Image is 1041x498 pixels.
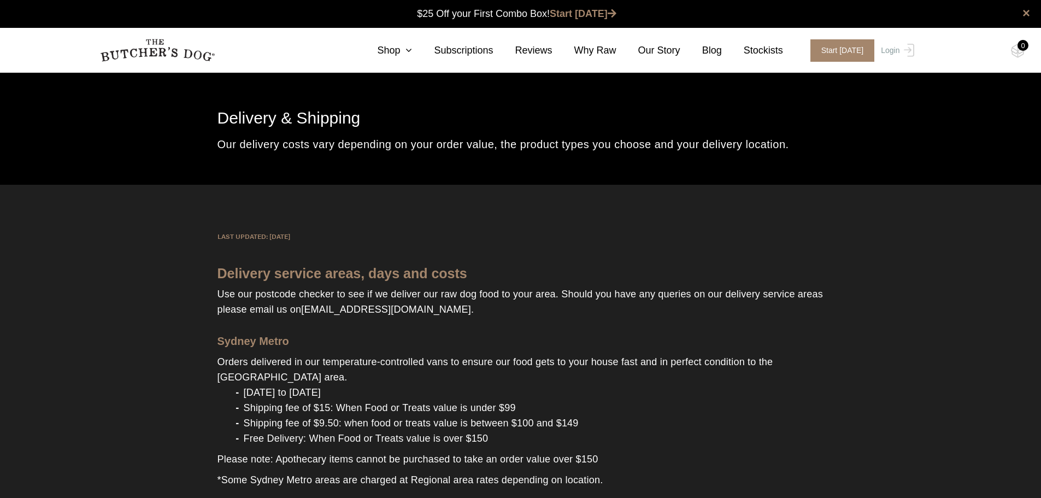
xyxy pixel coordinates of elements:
[810,39,875,62] span: Start [DATE]
[355,43,412,58] a: Shop
[217,105,824,131] h1: Delivery & Shipping
[239,415,824,431] li: Shipping fee of $9.50: when food or treats value is between $100 and $149
[217,467,824,488] p: *Some Sydney Metro areas are charged at Regional area rates depending on location.
[412,43,493,58] a: Subscriptions
[616,43,680,58] a: Our Story
[680,43,722,58] a: Blog
[217,281,824,317] p: Use our postcode checker to see if we deliver our raw dog food to your area. Should you have any ...
[878,39,914,62] a: Login
[217,137,824,152] p: Our delivery costs vary depending on your order value, the product types you choose and your deli...
[217,229,824,244] p: LAST UPDATED: [DATE]
[1011,44,1025,58] img: TBD_Cart-Empty.png
[550,8,616,19] a: Start [DATE]
[217,333,824,349] p: Sydney Metro
[552,43,616,58] a: Why Raw
[1022,7,1030,20] a: close
[239,400,824,415] li: Shipping fee of $15: When Food or Treats value is under $99
[301,304,471,315] a: [EMAIL_ADDRESS][DOMAIN_NAME]
[493,43,552,58] a: Reviews
[217,349,824,385] p: Orders delivered in our temperature-controlled vans to ensure our food gets to your house fast an...
[217,446,824,467] p: Please note: Apothecary items cannot be purchased to take an order value over $150
[239,385,824,400] li: [DATE] to [DATE]
[799,39,879,62] a: Start [DATE]
[1018,40,1028,51] div: 0
[239,431,824,446] li: Free Delivery: When Food or Treats value is over $150
[217,266,824,281] p: Delivery service areas, days and costs
[722,43,783,58] a: Stockists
